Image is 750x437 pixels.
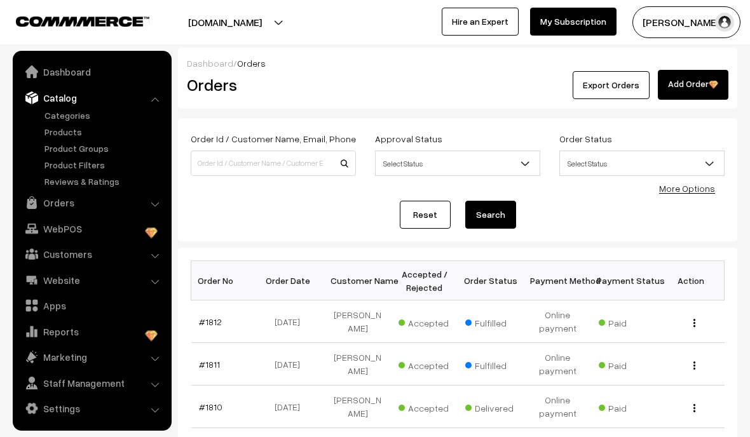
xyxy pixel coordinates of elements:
th: Order Status [458,261,524,300]
th: Order No [191,261,258,300]
td: [DATE] [257,300,324,343]
td: Online payment [524,386,591,428]
span: Fulfilled [465,356,529,372]
a: Hire an Expert [442,8,519,36]
td: [DATE] [257,386,324,428]
a: COMMMERCE [16,13,127,28]
button: [DOMAIN_NAME] [144,6,306,38]
span: Paid [599,313,662,330]
th: Payment Status [591,261,658,300]
a: #1811 [199,359,220,370]
a: Orders [16,191,167,214]
span: Accepted [399,356,462,372]
a: Customers [16,243,167,266]
th: Payment Method [524,261,591,300]
label: Order Status [559,132,612,145]
img: COMMMERCE [16,17,149,26]
span: Accepted [399,398,462,415]
a: Website [16,269,167,292]
span: Select Status [560,152,724,175]
a: Reset [400,201,451,229]
a: Products [41,125,167,138]
td: Online payment [524,343,591,386]
img: Menu [693,361,695,370]
a: Product Filters [41,158,167,171]
label: Approval Status [375,132,442,145]
th: Order Date [257,261,324,300]
a: Categories [41,109,167,122]
span: Fulfilled [465,313,529,330]
span: Select Status [375,151,540,176]
img: user [715,13,734,32]
a: Settings [16,397,167,420]
th: Action [658,261,725,300]
a: Dashboard [187,58,233,69]
button: [PERSON_NAME]… [632,6,740,38]
a: #1812 [199,316,222,327]
input: Order Id / Customer Name / Customer Email / Customer Phone [191,151,356,176]
button: Export Orders [573,71,650,99]
a: Marketing [16,346,167,368]
span: Accepted [399,313,462,330]
span: Paid [599,398,662,415]
span: Select Status [376,152,540,175]
a: Add Order [658,70,728,100]
th: Customer Name [324,261,391,300]
td: Online payment [524,300,591,343]
a: Catalog [16,86,167,109]
td: [DATE] [257,343,324,386]
a: Product Groups [41,142,167,155]
a: #1810 [199,401,222,412]
a: WebPOS [16,217,167,240]
span: Orders [237,58,266,69]
a: More Options [659,183,715,194]
a: Staff Management [16,372,167,394]
a: Apps [16,294,167,317]
span: Select Status [559,151,725,176]
a: My Subscription [530,8,617,36]
a: Reviews & Ratings [41,175,167,188]
button: Search [465,201,516,229]
span: Delivered [465,398,529,415]
a: Dashboard [16,60,167,83]
label: Order Id / Customer Name, Email, Phone [191,132,356,145]
td: [PERSON_NAME] [324,386,391,428]
td: [PERSON_NAME] [324,343,391,386]
th: Accepted / Rejected [391,261,458,300]
td: [PERSON_NAME] [324,300,391,343]
div: / [187,57,728,70]
img: Menu [693,319,695,327]
h2: Orders [187,75,355,95]
a: Reports [16,320,167,343]
span: Paid [599,356,662,372]
img: Menu [693,404,695,412]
